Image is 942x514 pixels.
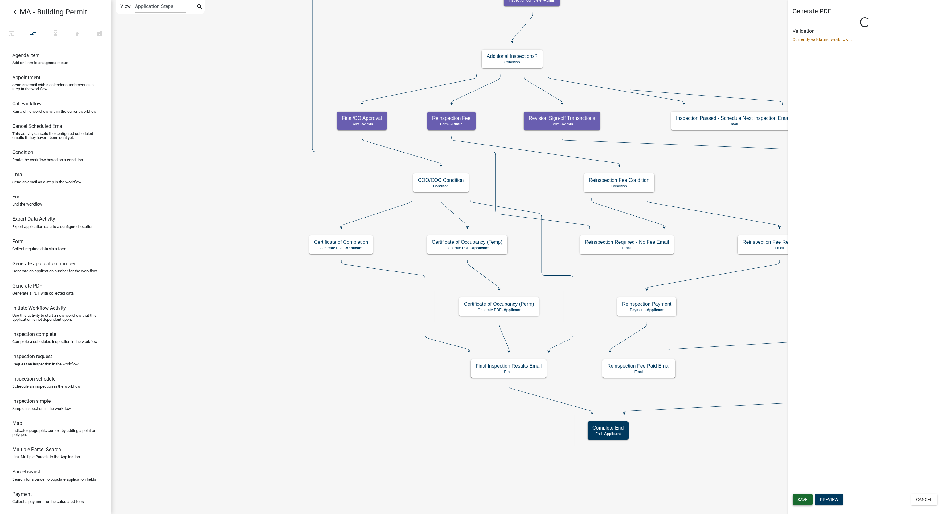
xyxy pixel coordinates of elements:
p: Payment - [622,308,671,312]
h5: Generate PDF [793,7,937,15]
h6: Export Data Activity [12,216,55,222]
p: Condition [487,60,538,64]
h6: Agenda item [12,52,40,58]
button: Preview [815,494,843,505]
p: Request an inspection in the workflow [12,362,79,366]
p: Complete a scheduled inspection in the workflow [12,340,98,344]
p: Email [607,370,670,374]
p: Send an email with a calendar attachment as a step in the workflow [12,83,99,91]
p: Form - [342,122,382,126]
h6: Form [12,239,24,244]
p: Generate PDF - [464,308,534,312]
p: This activity cancels the configured scheduled emails if they haven't been sent yet. [12,132,99,140]
p: Condition [589,184,649,188]
i: arrow_back [12,8,20,17]
p: Form - [529,122,595,126]
p: Search for a parcel to populate application fields [12,477,96,481]
span: Applicant [647,308,664,312]
h5: Certificate of Completion [314,239,368,245]
i: publish [74,30,81,38]
i: hourglass_bottom [52,30,59,38]
p: Route the workflow based on a condition [12,158,83,162]
h6: Inspection schedule [12,376,55,382]
p: Generate PDF - [314,246,368,250]
span: Admin [362,122,373,126]
h5: Reinspection Payment [622,301,671,307]
h5: Revision Sign-off Transactions [529,115,595,121]
span: Admin [451,122,462,126]
p: Add an item to an agenda queue [12,61,68,65]
h5: Final/CO Approval [342,115,382,121]
h6: Email [12,172,25,177]
h6: Generate PDF [12,283,42,289]
p: Indicate geographic context by adding a point or polygon. [12,429,99,437]
span: Applicant [604,432,621,436]
span: Admin [562,122,573,126]
button: Auto Layout [22,27,44,40]
h6: Initiate Workflow Activity [12,305,66,311]
p: Use this activity to start a new workflow that this application is not dependent upon. [12,313,99,321]
p: Email [585,246,669,250]
h6: Payment [12,491,32,497]
button: Test Workflow [0,27,23,40]
span: Applicant [504,308,521,312]
p: Generate a PDF with collected data [12,291,74,295]
i: open_in_browser [8,30,15,38]
h5: Reinspection Fee Paid Email [607,363,670,369]
h5: Additional Inspections? [487,53,538,59]
h6: Appointment [12,75,40,80]
h6: Inspection request [12,353,52,359]
i: save [96,30,103,38]
i: search [196,3,203,12]
h6: Parcel search [12,469,42,475]
h5: Reinspection Fee [432,115,471,121]
button: Validating Workflow [44,27,67,40]
h5: Certificate of Occupancy (Perm) [464,301,534,307]
span: Applicant [346,246,363,250]
p: End the workflow [12,202,42,206]
h6: Cancel Scheduled Email [12,123,65,129]
span: Save [797,497,808,502]
h5: Final Inspection Results Email [476,363,542,369]
p: Generate an application number for the workflow [12,269,97,273]
a: MA - Building Permit [5,5,101,19]
button: Cancel [911,494,937,505]
p: Email [476,370,542,374]
h5: Certificate of Occupancy (Temp) [432,239,502,245]
h5: Complete End [592,425,624,431]
p: Simple inspection in the workflow [12,406,71,410]
p: Export application data to a configured location [12,225,93,229]
p: Email [676,122,790,126]
h6: Condition [12,149,33,155]
h6: Generate application number [12,261,75,267]
h6: Multiple Parcel Search [12,447,61,452]
p: Link Multiple Parcels to the Application [12,455,80,459]
p: Collect required data via a form [12,247,66,251]
h5: Reinspection Fee Required Email [743,239,816,245]
h6: End [12,194,21,200]
h6: Map [12,420,22,426]
div: Workflow actions [0,27,111,42]
h6: Inspection simple [12,398,51,404]
h6: Call workflow [12,101,42,107]
p: Send an email as a step in the workflow [12,180,81,184]
h5: Reinspection Fee Condition [589,177,649,183]
h5: COO/COC Condition [418,177,464,183]
p: Schedule an inspection in the workflow [12,384,80,388]
p: Collect a payment for the calculated fees [12,500,84,504]
h5: Inspection Passed - Schedule Next Inspection Email [676,115,790,121]
p: Currently validating workflow... [793,36,937,43]
button: Save [793,494,813,505]
h6: Validation [793,28,937,34]
p: Email [743,246,816,250]
button: search [195,2,205,12]
p: End - [592,432,624,436]
i: compare_arrows [30,30,37,38]
p: Generate PDF - [432,246,502,250]
p: Condition [418,184,464,188]
h6: Inspection complete [12,331,56,337]
button: Publish [66,27,88,40]
h5: Reinspection Required - No Fee Email [585,239,669,245]
span: Applicant [472,246,489,250]
p: Run a child workflow within the current workflow [12,109,96,113]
